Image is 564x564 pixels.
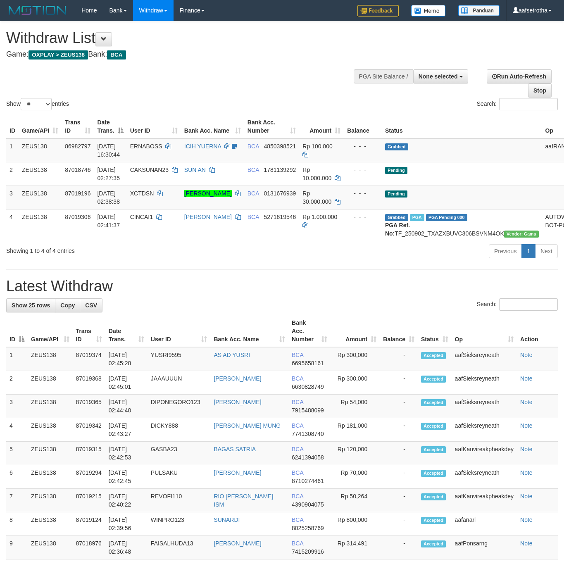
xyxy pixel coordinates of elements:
[6,138,19,162] td: 1
[520,352,533,358] a: Note
[105,489,148,512] td: [DATE] 02:40:22
[380,536,418,559] td: -
[520,493,533,500] a: Note
[28,489,73,512] td: ZEUS138
[244,115,300,138] th: Bank Acc. Number: activate to sort column ascending
[6,298,55,312] a: Show 25 rows
[344,115,382,138] th: Balance
[331,465,380,489] td: Rp 70,000
[6,489,28,512] td: 7
[85,302,97,309] span: CSV
[148,489,211,512] td: REVOFI110
[331,371,380,395] td: Rp 300,000
[65,214,90,220] span: 87019306
[29,50,88,59] span: OXPLAY > ZEUS138
[97,143,120,158] span: [DATE] 16:30:44
[60,302,75,309] span: Copy
[73,371,105,395] td: 87019368
[73,418,105,442] td: 87019342
[184,190,232,197] a: [PERSON_NAME]
[421,540,446,547] span: Accepted
[62,115,94,138] th: Trans ID: activate to sort column ascending
[520,446,533,452] a: Note
[6,209,19,241] td: 4
[452,418,517,442] td: aafSieksreyneath
[65,167,90,173] span: 87018746
[214,375,261,382] a: [PERSON_NAME]
[380,465,418,489] td: -
[292,375,303,382] span: BCA
[6,347,28,371] td: 1
[214,352,250,358] a: AS AD YUSRI
[6,418,28,442] td: 4
[19,162,62,186] td: ZEUS138
[65,190,90,197] span: 87019196
[354,69,413,83] div: PGA Site Balance /
[521,244,535,258] a: 1
[357,5,399,17] img: Feedback.jpg
[520,516,533,523] a: Note
[214,446,256,452] a: BAGAS SATRIA
[130,190,154,197] span: XCTDSN
[452,315,517,347] th: Op: activate to sort column ascending
[214,516,240,523] a: SUNARDI
[28,512,73,536] td: ZEUS138
[97,214,120,228] span: [DATE] 02:41:37
[28,347,73,371] td: ZEUS138
[6,278,558,295] h1: Latest Withdraw
[292,383,324,390] span: Copy 6630828749 to clipboard
[421,399,446,406] span: Accepted
[247,167,259,173] span: BCA
[73,347,105,371] td: 87019374
[214,399,261,405] a: [PERSON_NAME]
[292,422,303,429] span: BCA
[247,214,259,220] span: BCA
[105,371,148,395] td: [DATE] 02:45:01
[105,536,148,559] td: [DATE] 02:36:48
[347,213,378,221] div: - - -
[458,5,500,16] img: panduan.png
[6,30,368,46] h1: Withdraw List
[380,489,418,512] td: -
[380,315,418,347] th: Balance: activate to sort column ascending
[73,536,105,559] td: 87018976
[421,493,446,500] span: Accepted
[148,395,211,418] td: DIPONEGORO123
[148,315,211,347] th: User ID: activate to sort column ascending
[130,167,169,173] span: CAKSUNAN23
[6,162,19,186] td: 2
[421,470,446,477] span: Accepted
[148,536,211,559] td: FAISALHUDA13
[181,115,244,138] th: Bank Acc. Name: activate to sort column ascending
[28,371,73,395] td: ZEUS138
[385,190,407,198] span: Pending
[292,352,303,358] span: BCA
[331,315,380,347] th: Amount: activate to sort column ascending
[19,138,62,162] td: ZEUS138
[288,315,331,347] th: Bank Acc. Number: activate to sort column ascending
[80,298,102,312] a: CSV
[419,73,458,80] span: None selected
[487,69,552,83] a: Run Auto-Refresh
[184,214,232,220] a: [PERSON_NAME]
[331,442,380,465] td: Rp 120,000
[292,454,324,461] span: Copy 6241394058 to clipboard
[452,395,517,418] td: aafSieksreyneath
[94,115,126,138] th: Date Trans.: activate to sort column descending
[148,418,211,442] td: DICKY888
[6,512,28,536] td: 8
[331,395,380,418] td: Rp 54,000
[264,143,296,150] span: Copy 4850398521 to clipboard
[499,98,558,110] input: Search:
[421,376,446,383] span: Accepted
[331,512,380,536] td: Rp 800,000
[418,315,452,347] th: Status: activate to sort column ascending
[292,525,324,531] span: Copy 8025258769 to clipboard
[520,375,533,382] a: Note
[489,244,522,258] a: Previous
[477,298,558,311] label: Search:
[520,469,533,476] a: Note
[264,190,296,197] span: Copy 0131676939 to clipboard
[385,222,410,237] b: PGA Ref. No:
[302,143,332,150] span: Rp 100.000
